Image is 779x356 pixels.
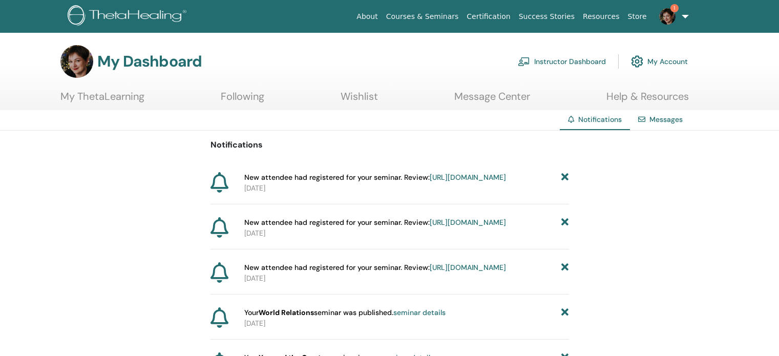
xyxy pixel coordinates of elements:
img: logo.png [68,5,190,28]
span: Your seminar was published. [244,307,446,318]
a: Store [624,7,651,26]
a: seminar details [393,308,446,317]
a: [URL][DOMAIN_NAME] [430,263,506,272]
p: [DATE] [244,273,569,284]
span: 1 [670,4,679,12]
strong: World Relations [259,308,314,317]
span: New attendee had registered for your seminar. Review: [244,172,506,183]
a: My ThetaLearning [60,90,144,110]
span: Notifications [578,115,622,124]
img: default.jpg [659,8,676,25]
p: [DATE] [244,228,569,239]
h3: My Dashboard [97,52,202,71]
a: [URL][DOMAIN_NAME] [430,173,506,182]
a: Message Center [454,90,530,110]
a: About [352,7,382,26]
a: Instructor Dashboard [518,50,606,73]
a: Success Stories [515,7,579,26]
p: Notifications [210,139,569,151]
p: [DATE] [244,318,569,329]
a: Courses & Seminars [382,7,463,26]
span: New attendee had registered for your seminar. Review: [244,262,506,273]
img: cog.svg [631,53,643,70]
a: Certification [462,7,514,26]
a: Following [221,90,264,110]
a: Wishlist [341,90,378,110]
a: [URL][DOMAIN_NAME] [430,218,506,227]
img: default.jpg [60,45,93,78]
img: chalkboard-teacher.svg [518,57,530,66]
a: Resources [579,7,624,26]
a: My Account [631,50,688,73]
a: Help & Resources [606,90,689,110]
p: [DATE] [244,183,569,194]
span: New attendee had registered for your seminar. Review: [244,217,506,228]
a: Messages [649,115,683,124]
